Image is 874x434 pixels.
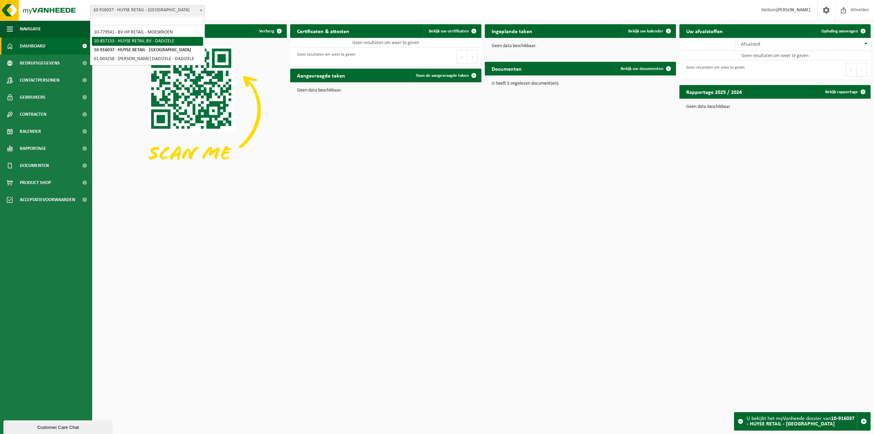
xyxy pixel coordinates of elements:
[846,63,857,76] button: Previous
[679,24,730,38] h2: Uw afvalstoffen
[20,38,45,55] span: Dashboard
[259,29,274,33] span: Verberg
[410,69,481,82] a: Toon de aangevraagde taken
[290,69,352,82] h2: Aangevraagde taken
[821,29,858,33] span: Ophaling aanvragen
[92,46,203,55] li: 10-916037 - HUYSE RETAIL - [GEOGRAPHIC_DATA]
[621,67,663,71] span: Bekijk uw documenten
[20,106,46,123] span: Contracten
[820,85,870,99] a: Bekijk rapportage
[20,140,46,157] span: Rapportage
[485,62,528,75] h2: Documenten
[423,24,481,38] a: Bekijk uw certificaten
[92,37,203,46] li: 10-857153 - HUYSE RETAIL BV - DADIZELE
[20,123,41,140] span: Kalender
[679,51,871,60] td: Geen resultaten om weer te geven
[456,50,467,64] button: Previous
[20,157,49,174] span: Documenten
[623,24,675,38] a: Bekijk uw kalender
[290,24,356,38] h2: Certificaten & attesten
[492,81,669,86] p: U heeft 5 ongelezen document(en).
[254,24,286,38] button: Verberg
[96,38,287,181] img: Download de VHEPlus App
[20,89,45,106] span: Gebruikers
[816,24,870,38] a: Ophaling aanvragen
[679,85,749,98] h2: Rapportage 2025 / 2024
[20,174,51,191] span: Product Shop
[747,416,855,427] strong: 10-916037 - HUYSE RETAIL - [GEOGRAPHIC_DATA]
[485,24,539,38] h2: Ingeplande taken
[20,20,41,38] span: Navigatie
[747,412,857,430] div: U bekijkt het myVanheede dossier van
[429,29,469,33] span: Bekijk uw certificaten
[776,8,810,13] strong: [PERSON_NAME]
[20,191,75,208] span: Acceptatievoorwaarden
[686,104,864,109] p: Geen data beschikbaar
[92,28,203,37] li: 10-779541 - BV HP RETAIL - MOESKROEN
[492,44,669,48] p: Geen data beschikbaar.
[628,29,663,33] span: Bekijk uw kalender
[741,42,760,47] span: Afvalstof
[615,62,675,75] a: Bekijk uw documenten
[20,55,60,72] span: Bedrijfsgegevens
[683,62,745,77] div: Geen resultaten om weer te geven
[857,63,867,76] button: Next
[416,73,469,78] span: Toon de aangevraagde taken
[3,419,114,434] iframe: chat widget
[90,5,205,15] span: 10-916037 - HUYSE RETAIL - GELUWE
[20,72,59,89] span: Contactpersonen
[92,55,203,64] li: 01-003258 - [PERSON_NAME] DADIZELE - DADIZELE
[297,88,475,93] p: Geen data beschikbaar.
[467,50,478,64] button: Next
[290,38,481,47] td: Geen resultaten om weer te geven
[294,49,355,64] div: Geen resultaten om weer te geven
